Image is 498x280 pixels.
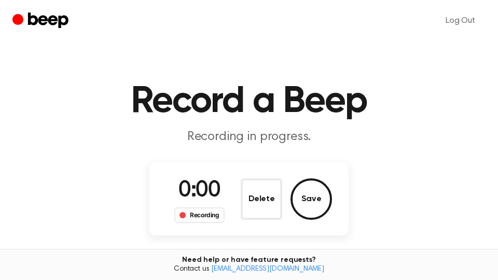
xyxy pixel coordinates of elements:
h1: Record a Beep [12,83,486,120]
a: [EMAIL_ADDRESS][DOMAIN_NAME] [211,265,324,273]
span: 0:00 [178,180,220,202]
span: Contact us [6,265,492,274]
p: Recording in progress. [50,129,448,146]
button: Delete Audio Record [241,178,282,220]
button: Save Audio Record [290,178,332,220]
a: Beep [12,11,71,31]
div: Recording [174,207,225,223]
a: Log Out [435,8,486,33]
